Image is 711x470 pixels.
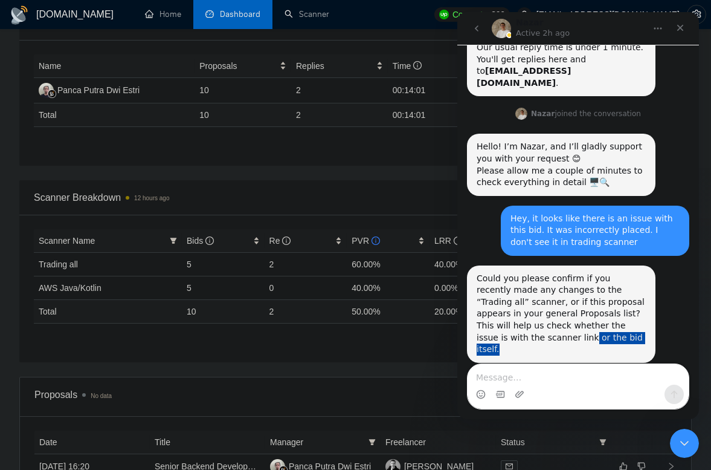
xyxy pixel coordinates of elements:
[347,252,429,276] td: 60.00%
[291,103,388,127] td: 2
[457,12,699,419] iframe: Intercom live chat
[347,276,429,299] td: 40.00%
[434,236,462,246] span: LRR
[34,103,195,127] td: Total
[187,236,214,246] span: Bids
[381,431,496,454] th: Freelancer
[182,276,265,299] td: 5
[597,433,609,451] span: filter
[372,237,380,245] span: info-circle
[352,236,380,246] span: PVR
[134,195,169,201] time: 12 hours ago
[282,237,291,245] span: info-circle
[182,299,265,323] td: 10
[506,463,513,470] span: mail
[10,5,29,25] img: logo
[220,9,260,19] span: Dashboard
[39,85,140,94] a: PPPanca Putra Dwi Estri
[150,431,265,454] th: Title
[599,439,606,446] span: filter
[199,59,277,73] span: Proposals
[34,387,356,406] div: Proposals
[195,103,291,127] td: 10
[388,78,484,103] td: 00:14:01
[39,259,78,269] a: Trading all
[285,9,329,19] a: searchScanner
[670,429,699,458] iframe: Intercom live chat
[520,10,529,19] span: user
[429,276,512,299] td: 0.00%
[195,78,291,103] td: 10
[366,433,378,451] span: filter
[39,283,101,293] a: AWS Java/Kotlin
[501,436,594,449] span: Status
[39,236,95,246] span: Scanner Name
[454,237,462,245] span: info-circle
[48,90,56,98] img: gigradar-bm.png
[491,8,504,21] span: 800
[429,252,512,276] td: 40.00%
[265,276,347,299] td: 0
[388,103,484,127] td: 00:14:01
[687,10,706,19] a: setting
[413,61,422,70] span: info-circle
[452,8,489,21] span: Connects:
[687,10,706,19] span: setting
[270,436,364,449] span: Manager
[265,299,347,323] td: 2
[39,83,54,98] img: PP
[296,59,374,73] span: Replies
[393,61,422,71] span: Time
[34,431,150,454] th: Date
[205,10,214,18] span: dashboard
[167,232,179,250] span: filter
[34,299,182,323] td: Total
[91,393,112,399] span: No data
[182,252,265,276] td: 5
[291,54,388,78] th: Replies
[291,78,388,103] td: 2
[347,299,429,323] td: 50.00 %
[34,54,195,78] th: Name
[429,299,512,323] td: 20.00 %
[368,439,376,446] span: filter
[195,54,291,78] th: Proposals
[170,237,177,244] span: filter
[34,190,677,205] span: Scanner Breakdown
[269,236,291,246] span: Re
[145,9,181,19] a: homeHome
[57,83,140,97] div: Panca Putra Dwi Estri
[439,10,449,19] img: upwork-logo.png
[205,237,214,245] span: info-circle
[687,5,706,24] button: setting
[265,252,347,276] td: 2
